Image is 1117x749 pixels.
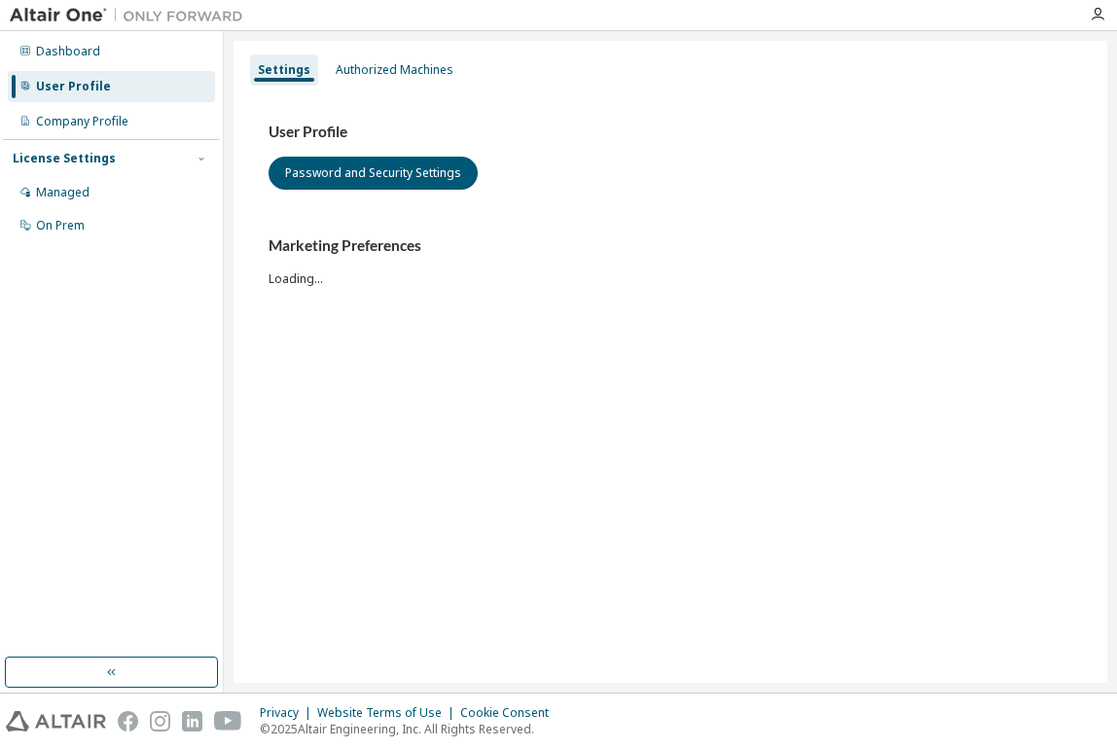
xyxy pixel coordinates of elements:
[317,705,460,721] div: Website Terms of Use
[460,705,560,721] div: Cookie Consent
[269,236,1072,286] div: Loading...
[36,218,85,233] div: On Prem
[182,711,202,731] img: linkedin.svg
[118,711,138,731] img: facebook.svg
[269,157,478,190] button: Password and Security Settings
[269,236,1072,256] h3: Marketing Preferences
[10,6,253,25] img: Altair One
[150,711,170,731] img: instagram.svg
[6,711,106,731] img: altair_logo.svg
[260,721,560,737] p: © 2025 Altair Engineering, Inc. All Rights Reserved.
[260,705,317,721] div: Privacy
[36,79,111,94] div: User Profile
[258,62,310,78] div: Settings
[36,114,128,129] div: Company Profile
[269,123,1072,142] h3: User Profile
[13,151,116,166] div: License Settings
[36,185,90,200] div: Managed
[214,711,242,731] img: youtube.svg
[336,62,453,78] div: Authorized Machines
[36,44,100,59] div: Dashboard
